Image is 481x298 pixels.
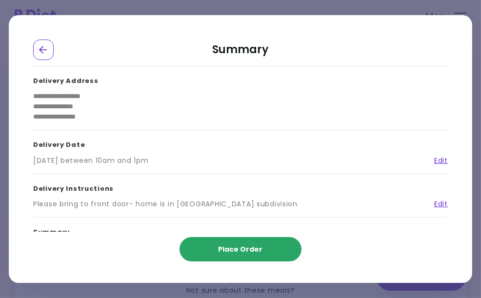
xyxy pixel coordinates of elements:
div: Please bring to front door- home is in [GEOGRAPHIC_DATA] subdivision. [33,199,300,209]
div: [DATE] between 10am and 1pm [33,156,148,166]
h3: Delivery Instructions [33,174,448,199]
h3: Delivery Date [33,130,448,156]
a: Edit [427,199,448,209]
div: Go Back [33,40,54,60]
h3: Summary [33,218,448,243]
button: Place Order [180,237,301,261]
a: Edit [427,156,448,166]
h2: Summary [33,40,448,66]
span: Place Order [219,244,263,254]
h3: Delivery Address [33,66,448,92]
